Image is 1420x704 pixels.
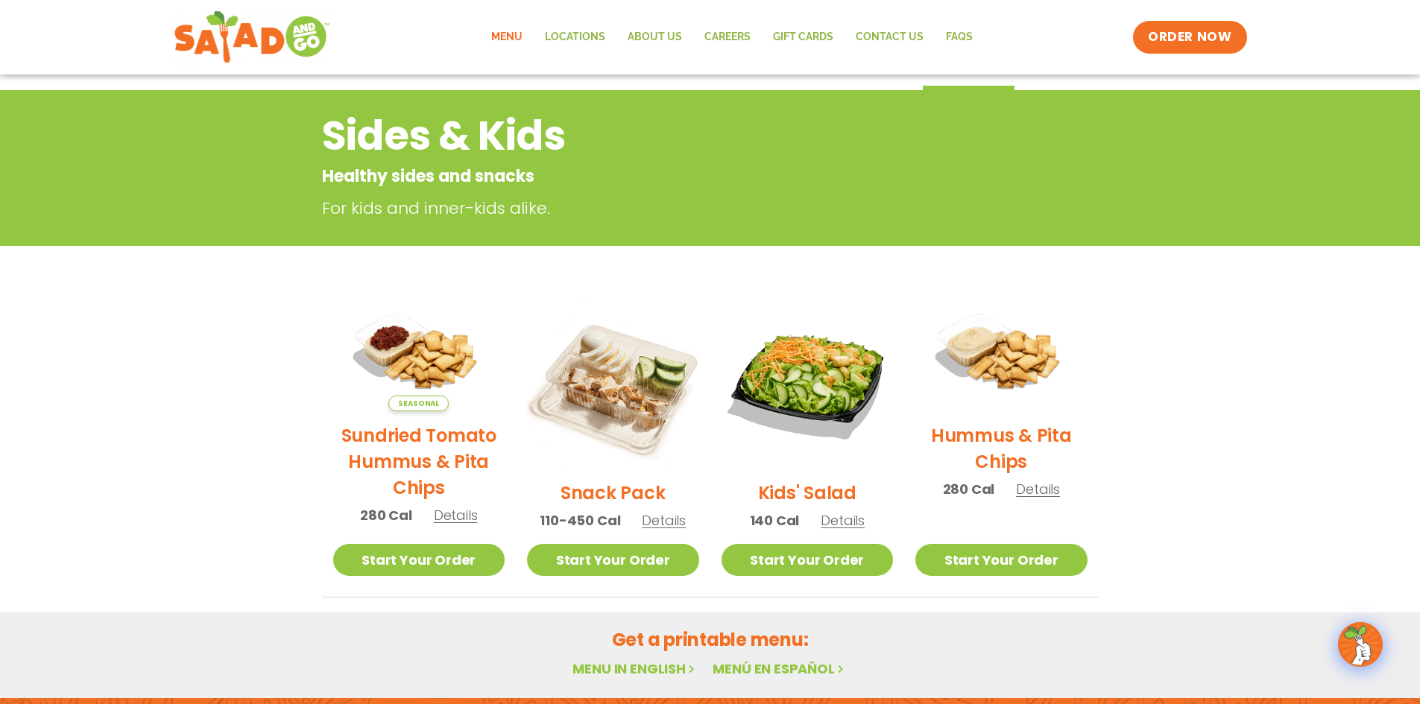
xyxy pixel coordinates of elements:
img: Product photo for Hummus & Pita Chips [915,296,1088,411]
img: Product photo for Kids’ Salad [722,296,894,469]
a: Menú en español [713,659,847,678]
a: GIFT CARDS [762,20,845,54]
a: Start Your Order [333,544,505,576]
a: Locations [534,20,616,54]
span: Details [1016,480,1060,498]
a: Start Your Order [527,544,699,576]
span: Seasonal [388,396,449,411]
img: Product photo for Snack Pack [527,296,699,469]
span: 280 Cal [943,479,995,499]
p: Healthy sides and snacks [322,164,979,188]
img: Product photo for Sundried Tomato Hummus & Pita Chips [333,296,505,411]
a: ORDER NOW [1133,21,1246,54]
h2: Kids' Salad [758,480,856,506]
span: Details [821,511,865,530]
a: Menu [480,20,534,54]
h2: Snack Pack [561,480,666,506]
img: wpChatIcon [1339,624,1381,665]
p: For kids and inner-kids alike. [322,196,985,221]
a: About Us [616,20,693,54]
img: new-SAG-logo-768×292 [174,7,331,67]
a: FAQs [935,20,984,54]
span: Details [642,511,686,530]
a: Careers [693,20,762,54]
h2: Sundried Tomato Hummus & Pita Chips [333,422,505,501]
a: Menu in English [572,659,698,678]
nav: Menu [480,20,984,54]
a: Contact Us [845,20,935,54]
h2: Hummus & Pita Chips [915,422,1088,475]
a: Start Your Order [722,544,894,576]
span: Details [434,506,478,524]
h2: Get a printable menu: [322,627,1099,653]
span: 280 Cal [360,505,412,525]
span: ORDER NOW [1148,28,1231,46]
a: Start Your Order [915,544,1088,576]
h2: Sides & Kids [322,106,979,166]
span: 110-450 Cal [540,510,620,530]
span: 140 Cal [750,510,800,530]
